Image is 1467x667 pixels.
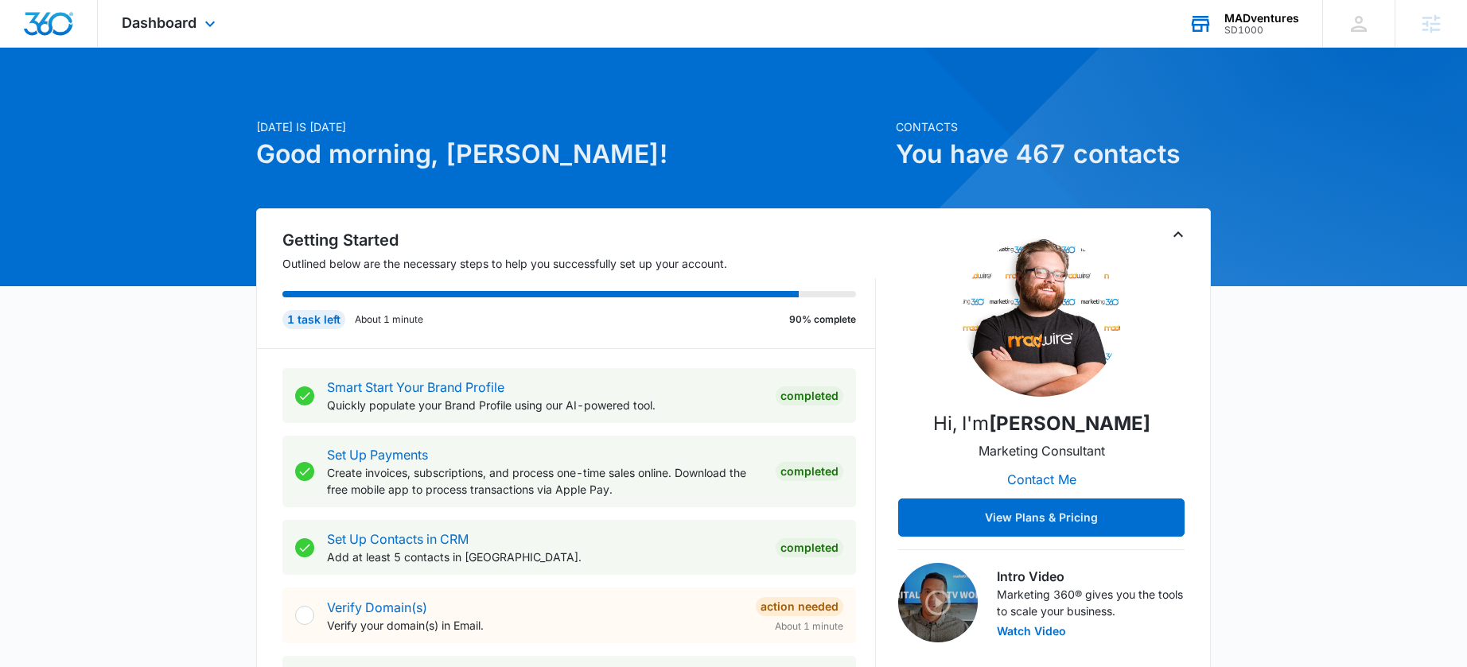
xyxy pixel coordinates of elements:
img: Tyler Peterson [962,238,1121,397]
p: Outlined below are the necessary steps to help you successfully set up your account. [282,255,876,272]
a: Verify Domain(s) [327,599,427,615]
button: Contact Me [991,460,1092,498]
p: [DATE] is [DATE] [256,118,886,135]
div: account id [1224,25,1299,36]
a: Set Up Payments [327,447,428,463]
p: Verify your domain(s) in Email. [327,617,743,634]
p: Marketing 360® gives you the tools to scale your business. [997,586,1185,619]
div: Completed [776,386,843,405]
p: Quickly populate your Brand Profile using our AI-powered tool. [327,397,763,413]
h2: Getting Started [282,228,876,252]
strong: [PERSON_NAME] [989,412,1150,435]
button: Watch Video [997,626,1066,637]
p: Create invoices, subscriptions, and process one-time sales online. Download the free mobile app t... [327,464,763,498]
div: Completed [776,462,843,481]
h1: Good morning, [PERSON_NAME]! [256,135,886,173]
p: Hi, I'm [933,409,1150,438]
p: About 1 minute [355,312,423,327]
button: View Plans & Pricing [898,498,1185,537]
span: About 1 minute [775,619,843,634]
span: Dashboard [122,14,197,31]
p: Add at least 5 contacts in [GEOGRAPHIC_DATA]. [327,549,763,565]
p: 90% complete [789,312,856,327]
h3: Intro Video [997,567,1185,586]
div: Action Needed [756,597,843,616]
p: Marketing Consultant [979,441,1105,460]
div: 1 task left [282,310,345,329]
div: account name [1224,12,1299,25]
a: Smart Start Your Brand Profile [327,379,504,395]
a: Set Up Contacts in CRM [327,531,469,547]
p: Contacts [896,118,1211,135]
h1: You have 467 contacts [896,135,1211,173]
img: Intro Video [898,563,978,642]
button: Toggle Collapse [1169,225,1188,244]
div: Completed [776,538,843,557]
